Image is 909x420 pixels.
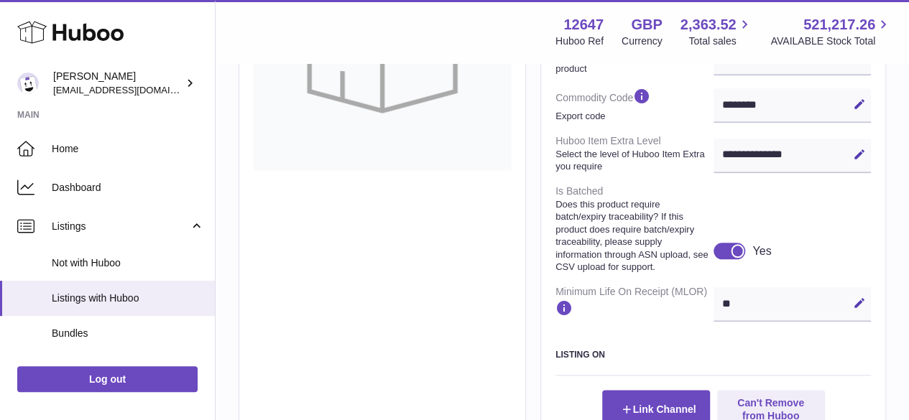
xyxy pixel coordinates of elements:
[680,15,737,34] span: 2,363.52
[555,179,714,279] dt: Is Batched
[622,34,663,48] div: Currency
[555,198,710,274] strong: Does this product require batch/expiry traceability? If this product does require batch/expiry tr...
[52,142,204,156] span: Home
[17,73,39,94] img: internalAdmin-12647@internal.huboo.com
[770,34,892,48] span: AVAILABLE Stock Total
[752,243,771,259] div: Yes
[803,15,875,34] span: 521,217.26
[555,148,710,173] strong: Select the level of Huboo Item Extra you require
[555,129,714,179] dt: Huboo Item Extra Level
[53,70,183,97] div: [PERSON_NAME]
[17,366,198,392] a: Log out
[563,15,604,34] strong: 12647
[688,34,752,48] span: Total sales
[555,81,714,129] dt: Commodity Code
[52,256,204,270] span: Not with Huboo
[52,327,204,340] span: Bundles
[52,220,189,233] span: Listings
[770,15,892,48] a: 521,217.26 AVAILABLE Stock Total
[555,34,604,48] div: Huboo Ref
[52,181,204,195] span: Dashboard
[631,15,662,34] strong: GBP
[555,279,714,327] dt: Minimum Life On Receipt (MLOR)
[53,84,211,95] span: [EMAIL_ADDRESS][DOMAIN_NAME]
[555,349,871,360] h3: Listing On
[555,110,710,123] strong: Export code
[680,15,753,48] a: 2,363.52 Total sales
[52,291,204,305] span: Listings with Huboo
